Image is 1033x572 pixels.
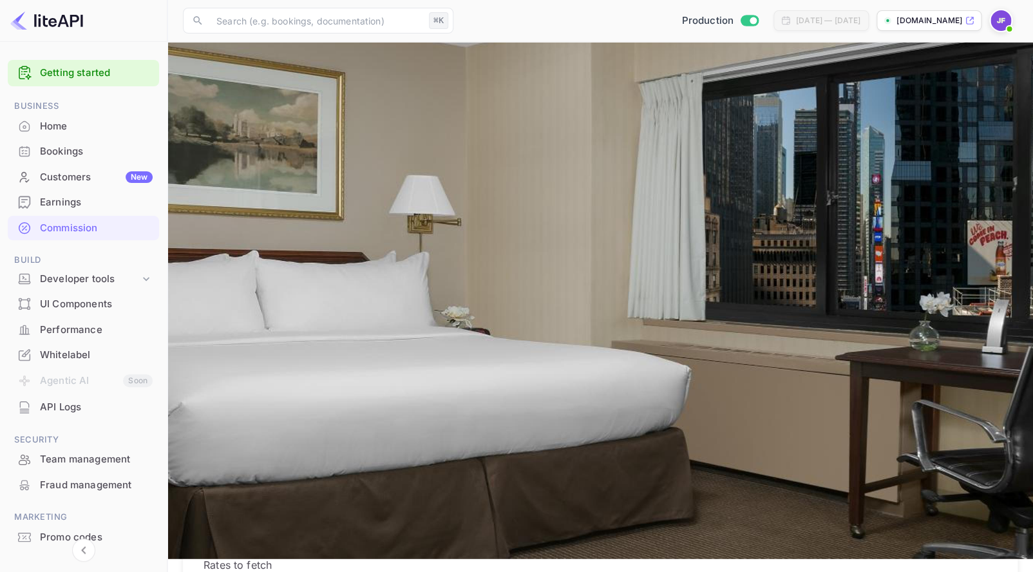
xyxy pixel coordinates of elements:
[8,395,159,419] a: API Logs
[8,433,159,447] span: Security
[40,323,153,338] div: Performance
[40,195,153,210] div: Earnings
[8,318,159,341] a: Performance
[8,292,159,316] a: UI Components
[8,165,159,189] a: CustomersNew
[8,343,159,368] div: Whitelabel
[8,343,159,367] a: Whitelabel
[8,114,159,138] a: Home
[8,99,159,113] span: Business
[8,318,159,343] div: Performance
[8,253,159,267] span: Build
[8,268,159,291] div: Developer tools
[40,221,153,236] div: Commission
[40,272,140,287] div: Developer tools
[8,190,159,215] div: Earnings
[8,114,159,139] div: Home
[126,171,153,183] div: New
[8,60,159,86] div: Getting started
[681,14,734,28] span: Production
[8,473,159,498] div: Fraud management
[8,139,159,163] a: Bookings
[8,139,159,164] div: Bookings
[72,539,95,562] button: Collapse navigation
[8,216,159,240] a: Commission
[40,119,153,134] div: Home
[40,170,153,185] div: Customers
[8,447,159,472] div: Team management
[40,144,153,159] div: Bookings
[8,216,159,241] div: Commission
[8,395,159,420] div: API Logs
[796,15,860,26] div: [DATE] — [DATE]
[40,400,153,415] div: API Logs
[10,10,83,31] img: LiteAPI logo
[40,297,153,312] div: UI Components
[896,15,962,26] p: [DOMAIN_NAME]
[8,525,159,550] div: Promo codes
[8,473,159,497] a: Fraud management
[429,12,448,29] div: ⌘K
[40,478,153,493] div: Fraud management
[8,165,159,190] div: CustomersNew
[8,447,159,471] a: Team management
[8,510,159,524] span: Marketing
[990,10,1011,31] img: Jenny Frimer
[209,8,424,33] input: Search (e.g. bookings, documentation)
[8,292,159,317] div: UI Components
[8,190,159,214] a: Earnings
[40,530,153,545] div: Promo codes
[676,14,763,28] div: Switch to Sandbox mode
[40,66,153,81] a: Getting started
[8,525,159,549] a: Promo codes
[40,452,153,467] div: Team management
[40,348,153,363] div: Whitelabel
